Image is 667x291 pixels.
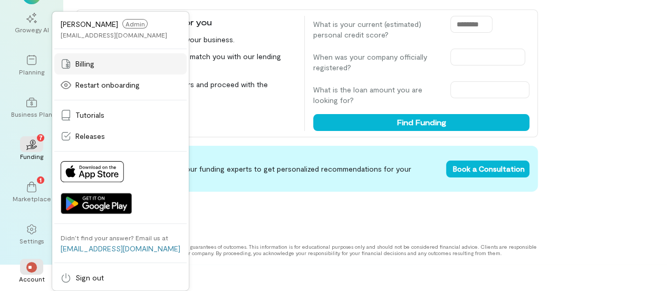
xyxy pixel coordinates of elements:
[11,110,52,118] div: Business Plan
[84,33,296,45] div: Share a few details about your business.
[61,20,118,29] span: [PERSON_NAME]
[54,126,187,147] a: Releases
[84,16,296,29] div: Find the right funding for you
[61,193,132,214] img: Get it on Google Play
[75,131,105,142] span: Releases
[13,89,51,127] a: Business Plan
[452,164,524,173] span: Book a Consultation
[313,52,440,73] label: When was your company officially registered?
[84,50,296,73] div: Growegy will automatically match you with our lending partners.
[75,110,104,120] span: Tutorials
[19,275,45,283] div: Account
[84,78,296,101] div: Choose one of the partners and proceed with the application process.
[54,105,187,126] a: Tutorials
[313,19,440,40] label: What is your current (estimated) personal credit score?
[13,46,51,85] a: Planning
[61,31,167,39] div: [EMAIL_ADDRESS][DOMAIN_NAME]
[75,59,94,69] span: Billing
[19,68,44,76] div: Planning
[13,194,51,203] div: Marketplace
[39,133,43,142] span: 7
[13,4,51,42] a: Growegy AI
[13,173,51,211] a: Marketplace
[313,114,529,131] button: Find Funding
[76,146,538,192] div: Not sure where to start? Book a free consultation with our funding experts to get personalized re...
[76,243,538,256] div: Disclaimer: Results may vary, and there are no guarantees of outcomes. This information is for ed...
[75,273,104,283] span: Sign out
[54,267,187,288] a: Sign out
[13,131,51,169] a: Funding
[54,74,187,96] a: Restart onboarding
[61,161,124,182] img: Download on App Store
[20,152,43,161] div: Funding
[40,175,42,184] span: 1
[313,85,440,106] label: What is the loan amount you are looking for?
[20,237,44,245] div: Settings
[75,80,140,90] span: Restart onboarding
[61,233,168,242] div: Didn’t find your answer? Email us at
[54,53,187,74] a: Billing
[122,19,148,29] span: Admin
[61,244,180,253] a: [EMAIL_ADDRESS][DOMAIN_NAME]
[13,215,51,254] a: Settings
[15,25,49,34] div: Growegy AI
[446,161,529,177] button: Book a Consultation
